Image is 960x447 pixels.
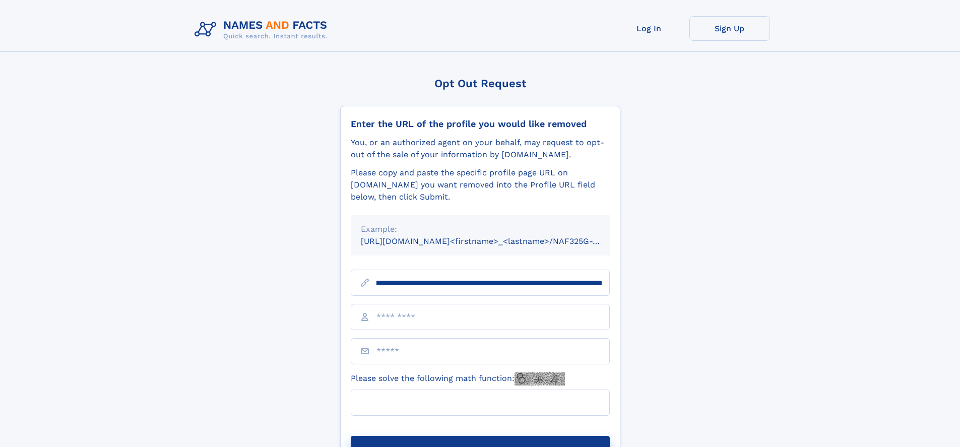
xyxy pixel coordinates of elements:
[361,236,629,246] small: [URL][DOMAIN_NAME]<firstname>_<lastname>/NAF325G-xxxxxxxx
[351,137,610,161] div: You, or an authorized agent on your behalf, may request to opt-out of the sale of your informatio...
[351,372,565,386] label: Please solve the following math function:
[340,77,620,90] div: Opt Out Request
[361,223,600,235] div: Example:
[190,16,336,43] img: Logo Names and Facts
[351,167,610,203] div: Please copy and paste the specific profile page URL on [DOMAIN_NAME] you want removed into the Pr...
[689,16,770,41] a: Sign Up
[351,118,610,130] div: Enter the URL of the profile you would like removed
[609,16,689,41] a: Log In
